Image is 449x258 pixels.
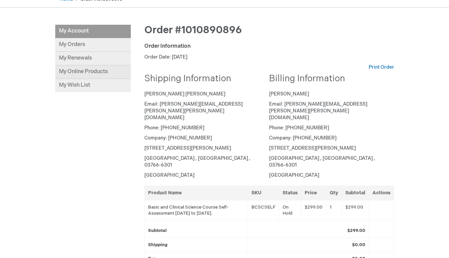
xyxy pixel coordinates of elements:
div: Order Information [144,43,394,50]
span: Company: [PHONE_NUMBER] [269,135,336,141]
span: Phone: [PHONE_NUMBER] [269,125,329,131]
td: On Hold [279,200,301,220]
span: [PERSON_NAME] [269,91,309,97]
span: [PERSON_NAME] [PERSON_NAME] [144,91,225,97]
span: Phone: [PHONE_NUMBER] [144,125,204,131]
span: Email: [PERSON_NAME][EMAIL_ADDRESS][PERSON_NAME][PERSON_NAME][DOMAIN_NAME] [144,101,243,121]
td: Basic and Clinical Science Course Self-Assessment [DATE] to [DATE] [144,200,248,220]
th: Subtotal [342,186,369,200]
span: [GEOGRAPHIC_DATA] [269,172,319,178]
span: Company: [PHONE_NUMBER] [144,135,212,141]
a: My Renewals [55,52,131,65]
a: My Orders [55,38,131,52]
strong: Shipping [148,242,167,248]
th: Qty [326,186,342,200]
th: SKU [248,186,279,200]
span: [GEOGRAPHIC_DATA] , [GEOGRAPHIC_DATA] , 03766-6301 [269,155,375,168]
h2: Shipping Information [144,74,264,84]
th: Status [279,186,301,200]
span: Email: [PERSON_NAME][EMAIL_ADDRESS][PERSON_NAME][PERSON_NAME][DOMAIN_NAME] [269,101,367,121]
span: [STREET_ADDRESS][PERSON_NAME] [269,145,356,151]
h2: Billing Information [269,74,389,84]
a: Print Order [369,64,394,71]
strong: $0.00 [352,242,365,248]
td: 1 [326,200,342,220]
th: Actions [369,186,394,200]
span: [GEOGRAPHIC_DATA] , [GEOGRAPHIC_DATA] , 03766-6301 [144,155,250,168]
td: $299.00 [342,200,369,220]
th: Price [301,186,326,200]
span: [STREET_ADDRESS][PERSON_NAME] [144,145,231,151]
a: My Wish List [55,79,131,92]
th: Product Name [144,186,248,200]
td: BCSCSELF [248,200,279,220]
span: Order #1010890896 [144,24,242,36]
p: Order Date: [DATE] [144,54,394,61]
strong: $299.00 [347,228,365,233]
a: My Online Products [55,65,131,79]
td: $299.00 [301,200,326,220]
span: [GEOGRAPHIC_DATA] [144,172,195,178]
strong: Subtotal [148,228,167,233]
